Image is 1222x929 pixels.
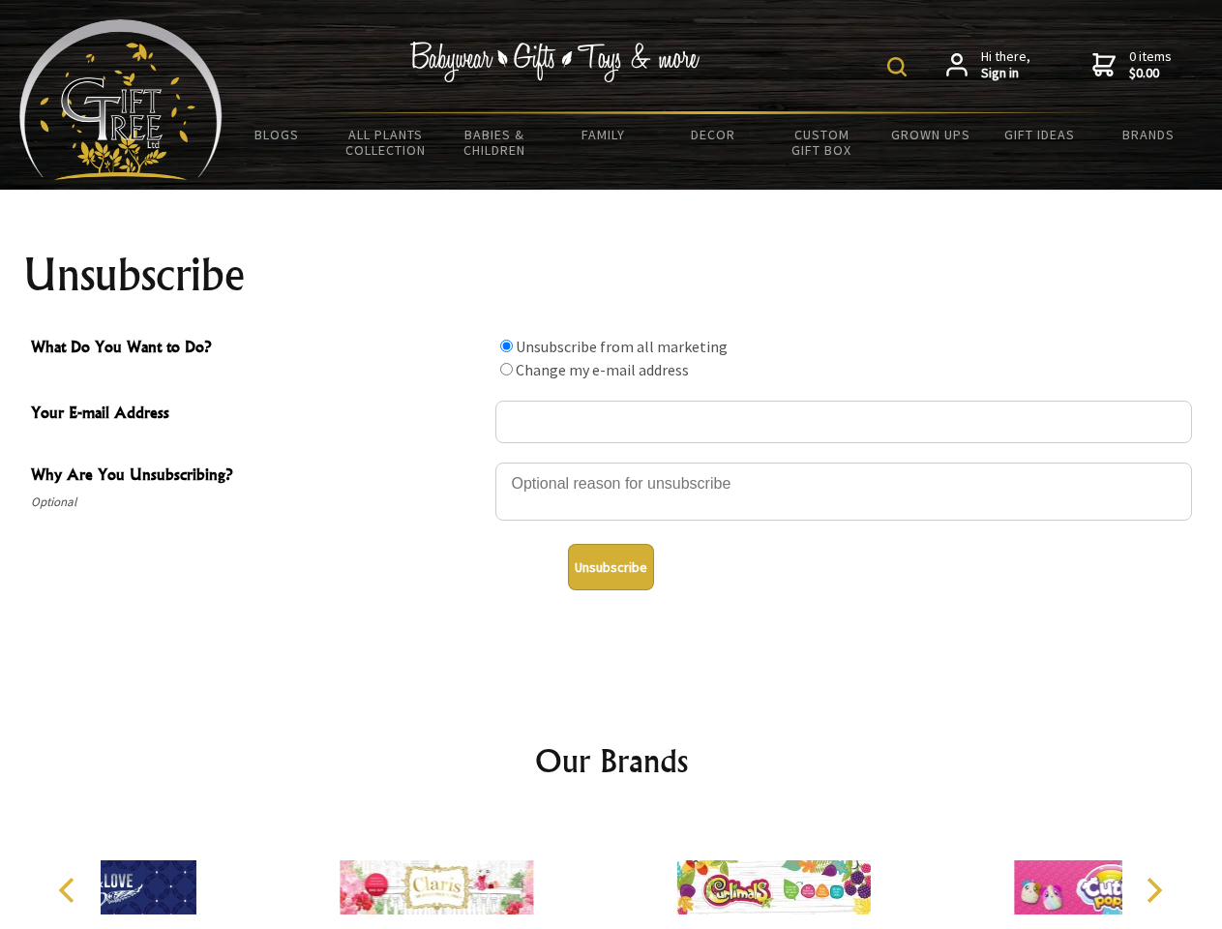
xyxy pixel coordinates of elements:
a: Brands [1094,114,1204,155]
a: BLOGS [223,114,332,155]
span: Why Are You Unsubscribing? [31,463,486,491]
label: Unsubscribe from all marketing [516,337,728,356]
textarea: Why Are You Unsubscribing? [495,463,1192,521]
span: Your E-mail Address [31,401,486,429]
img: Babywear - Gifts - Toys & more [410,42,700,82]
input: Your E-mail Address [495,401,1192,443]
span: Hi there, [981,48,1030,82]
img: product search [887,57,907,76]
a: Family [550,114,659,155]
span: What Do You Want to Do? [31,335,486,363]
a: Custom Gift Box [767,114,877,170]
input: What Do You Want to Do? [500,363,513,375]
h2: Our Brands [39,737,1184,784]
h1: Unsubscribe [23,252,1200,298]
span: Optional [31,491,486,514]
button: Previous [48,869,91,912]
a: Grown Ups [876,114,985,155]
a: Decor [658,114,767,155]
strong: Sign in [981,65,1030,82]
a: Babies & Children [440,114,550,170]
span: 0 items [1129,47,1172,82]
label: Change my e-mail address [516,360,689,379]
button: Unsubscribe [568,544,654,590]
input: What Do You Want to Do? [500,340,513,352]
a: Hi there,Sign in [946,48,1030,82]
a: Gift Ideas [985,114,1094,155]
strong: $0.00 [1129,65,1172,82]
img: Babyware - Gifts - Toys and more... [19,19,223,180]
a: 0 items$0.00 [1092,48,1172,82]
a: All Plants Collection [332,114,441,170]
button: Next [1132,869,1175,912]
